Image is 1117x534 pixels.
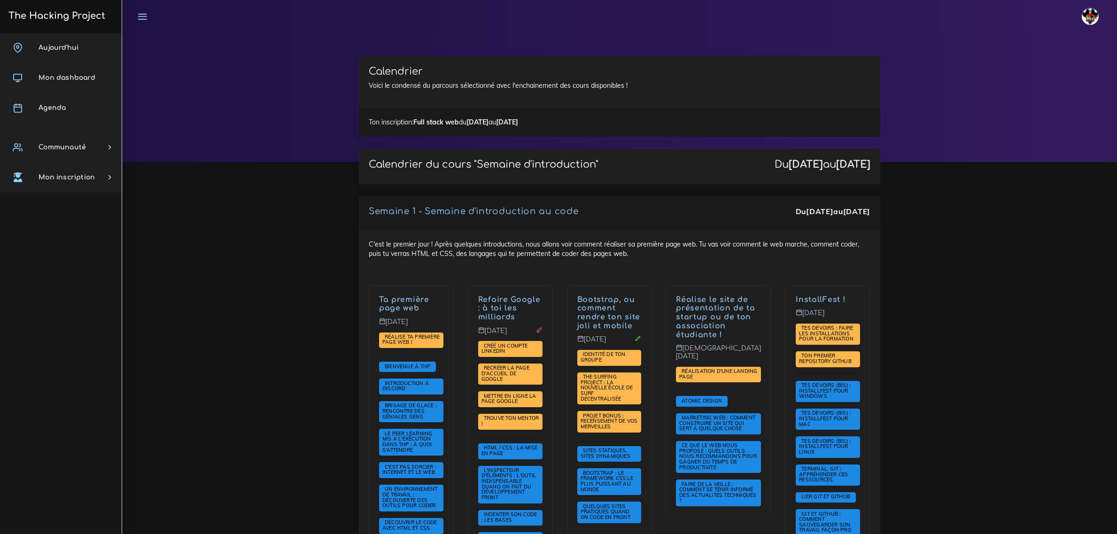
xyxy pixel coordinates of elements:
[796,295,846,304] a: InstallFest !
[382,380,429,393] a: Introduction à Discord
[581,374,633,402] a: The Surfing Project : la nouvelle école de surf décentralisée
[359,107,880,137] div: Ton inscription: du au
[799,382,851,399] span: Tes devoirs (bis) : Installfest pour Windows
[799,325,856,342] a: Tes devoirs : faire les installations pour la formation
[679,398,724,404] a: Atomic Design
[1082,8,1099,25] img: avatar
[581,412,638,430] span: PROJET BONUS : recensement de vos merveilles
[481,444,537,457] span: HTML / CSS : la mise en page
[481,393,536,405] a: Mettre en ligne la page Google
[466,118,489,126] strong: [DATE]
[481,365,529,382] a: Recréer la page d'accueil de Google
[481,445,537,457] a: HTML / CSS : la mise en page
[39,104,66,111] span: Agenda
[382,363,433,370] a: Bienvenue à THP
[6,11,105,21] h3: The Hacking Project
[481,467,536,501] a: L'inspecteur d'éléments : l'outil indispensable quand on fait du développement front
[369,207,578,216] a: Semaine 1 - Semaine d'introduction au code
[581,503,633,520] span: Quelques sites pratiques quand on code en front
[799,410,851,427] a: Tes devoirs (bis) : Installfest pour MAC
[581,503,633,521] a: Quelques sites pratiques quand on code en front
[799,438,851,455] span: Tes devoirs (bis) : Installfest pour Linux
[799,438,851,456] a: Tes devoirs (bis) : Installfest pour Linux
[806,207,833,216] strong: [DATE]
[799,466,848,483] a: Terminal, Git : appréhender ces ressources
[382,486,438,509] a: Un environnement de travail : découverte des outils pour coder
[679,481,756,504] a: Faire de la veille : comment se tenir informé des actualités techniques ?
[799,493,853,500] span: Lier Git et Github
[369,81,870,90] p: Voici le condensé du parcours sélectionné avec l'enchainement des cours disponibles !
[39,144,86,151] span: Communauté
[382,464,437,476] a: C'est pas sorcier : internet et le web
[799,494,853,500] a: Lier Git et Github
[481,511,537,523] span: Indenter son code : les bases
[581,351,626,364] a: Identité de ton groupe
[39,174,95,181] span: Mon inscription
[581,447,633,459] span: Sites statiques, sites dynamiques
[478,295,541,322] a: Refaire Google : à toi les milliards
[382,402,437,419] span: Brisage de glace : rencontre des géniales gens
[379,295,429,313] a: Ta première page web
[679,397,724,404] span: Atomic Design
[382,519,437,531] span: Découvrir le code avec HTML et CSS
[496,118,518,126] strong: [DATE]
[679,442,757,471] a: Ce que le web nous propose : quels outils nous recommandons pour gagner du temps de productivité
[799,352,854,364] span: Ton premier repository GitHub
[577,335,642,350] p: [DATE]
[796,309,860,324] p: [DATE]
[796,206,870,217] div: Du au
[382,430,432,453] span: Le Peer learning mis à l'exécution dans THP : à quoi s'attendre
[676,295,755,339] a: Réalise le site de présentation de ta startup ou de ton association étudiante !
[679,442,757,470] span: Ce que le web nous propose : quels outils nous recommandons pour gagner du temps de productivité
[369,66,870,77] h3: Calendrier
[799,511,853,534] a: Git et GitHub : comment sauvegarder son travail façon pro
[382,334,440,346] a: Réalise ta première page web !
[679,415,755,432] a: Marketing web : comment construire un site qui sert à quelque chose
[382,519,437,532] a: Découvrir le code avec HTML et CSS
[581,373,633,402] span: The Surfing Project : la nouvelle école de surf décentralisée
[581,448,633,460] a: Sites statiques, sites dynamiques
[379,318,443,333] p: [DATE]
[581,351,626,363] span: Identité de ton groupe
[836,159,870,170] strong: [DATE]
[481,511,537,524] a: Indenter son code : les bases
[481,343,528,355] a: Créé un compte LinkedIn
[679,368,757,380] a: Réalisation d'une landing page
[799,353,854,365] a: Ton premier repository GitHub
[39,44,78,51] span: Aujourd'hui
[679,414,755,432] span: Marketing web : comment construire un site qui sert à quelque chose
[581,413,638,430] a: PROJET BONUS : recensement de vos merveilles
[413,118,459,126] strong: Full stack web
[369,159,598,170] p: Calendrier du cours "Semaine d'introduction"
[843,207,870,216] strong: [DATE]
[382,431,432,454] a: Le Peer learning mis à l'exécution dans THP : à quoi s'attendre
[481,415,539,427] a: Trouve ton mentor !
[799,382,851,400] a: Tes devoirs (bis) : Installfest pour Windows
[581,470,633,493] a: Bootstrap : le framework CSS le plus puissant au monde
[676,344,761,367] p: [DEMOGRAPHIC_DATA][DATE]
[39,74,95,81] span: Mon dashboard
[789,159,823,170] strong: [DATE]
[382,380,429,392] span: Introduction à Discord
[382,402,437,420] a: Brisage de glace : rencontre des géniales gens
[481,342,528,355] span: Créé un compte LinkedIn
[478,327,543,342] p: [DATE]
[775,159,870,170] div: Du au
[577,295,641,330] a: Bootstrap, ou comment rendre ton site joli et mobile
